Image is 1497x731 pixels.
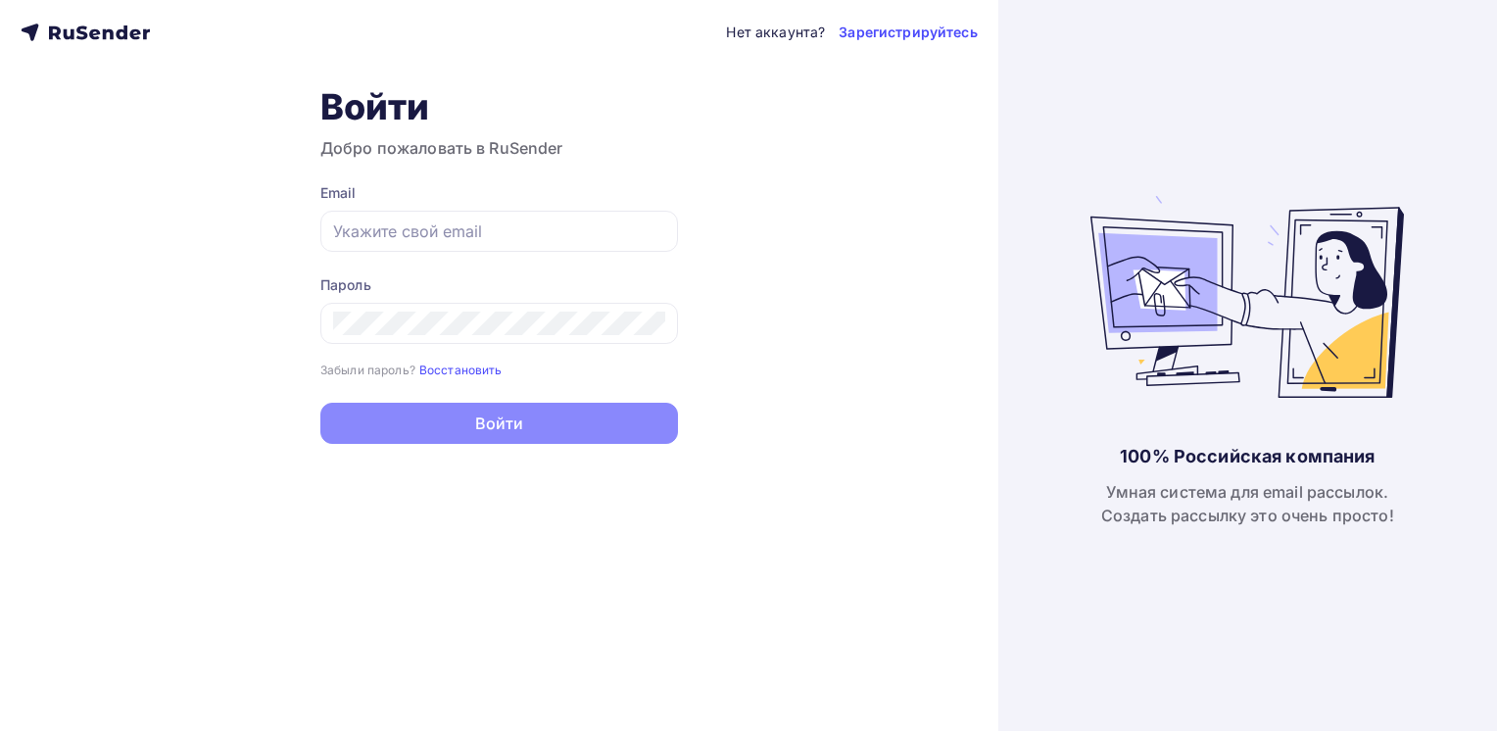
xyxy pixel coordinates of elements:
[320,275,678,295] div: Пароль
[320,85,678,128] h1: Войти
[839,23,977,42] a: Зарегистрируйтесь
[726,23,825,42] div: Нет аккаунта?
[419,361,503,377] a: Восстановить
[320,403,678,444] button: Войти
[333,219,665,243] input: Укажите свой email
[419,363,503,377] small: Восстановить
[1120,445,1375,468] div: 100% Российская компания
[320,136,678,160] h3: Добро пожаловать в RuSender
[320,183,678,203] div: Email
[1101,480,1394,527] div: Умная система для email рассылок. Создать рассылку это очень просто!
[320,363,415,377] small: Забыли пароль?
